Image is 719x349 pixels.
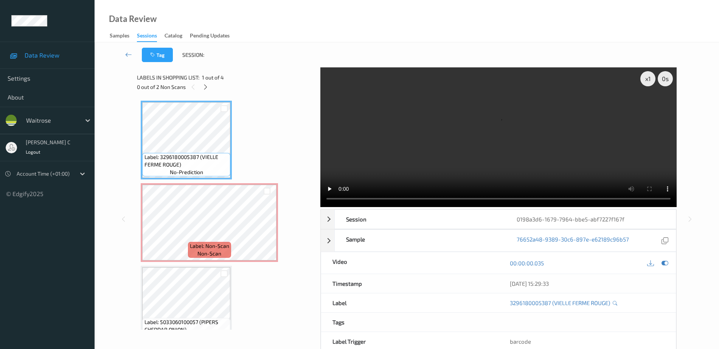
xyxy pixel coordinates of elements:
div: 0 s [658,71,673,86]
span: Label: Non-Scan [190,242,229,250]
div: Catalog [165,32,182,41]
div: Session [335,210,505,229]
span: Label: 5033060100057 (PIPERS CHEDDAR ONION) [144,318,229,333]
a: 76652a48-9389-30c6-897e-e62189c96b57 [517,235,629,246]
div: Pending Updates [190,32,230,41]
div: [DATE] 15:29:33 [510,280,665,287]
div: Data Review [109,15,157,23]
div: Sample76652a48-9389-30c6-897e-e62189c96b57 [321,229,676,252]
div: Sample [335,230,505,251]
span: Labels in shopping list: [137,74,199,81]
a: Pending Updates [190,31,237,41]
a: Sessions [137,31,165,42]
button: Tag [142,48,173,62]
div: Samples [110,32,129,41]
span: non-scan [197,250,221,257]
a: Samples [110,31,137,41]
span: Session: [182,51,204,59]
div: Timestamp [321,274,498,293]
a: Catalog [165,31,190,41]
span: no-prediction [170,168,203,176]
div: Session0198a3d6-1679-7964-bbe5-abf7227f167f [321,209,676,229]
div: 0198a3d6-1679-7964-bbe5-abf7227f167f [505,210,676,229]
a: 3296180005387 (VIELLE FERME ROUGE) [510,299,610,307]
div: 0 out of 2 Non Scans [137,82,315,92]
div: x 1 [640,71,655,86]
div: Sessions [137,32,157,42]
div: Label [321,293,498,312]
span: Label: 3296180005387 (VIELLE FERME ROUGE) [144,153,229,168]
span: 1 out of 4 [202,74,224,81]
a: 00:00:00.035 [510,259,544,267]
div: Tags [321,313,498,332]
div: Video [321,252,498,274]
